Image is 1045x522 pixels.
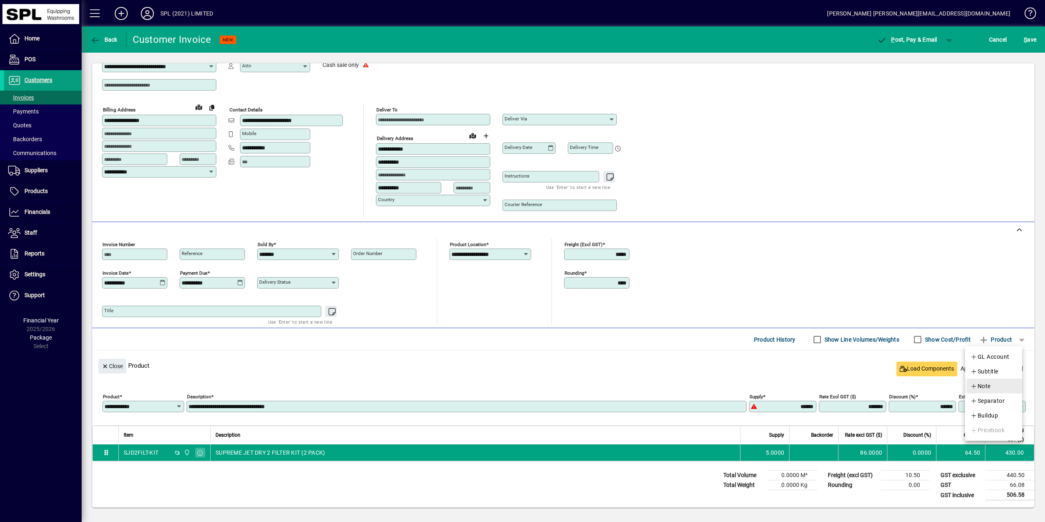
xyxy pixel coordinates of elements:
[965,379,1022,393] button: Note
[965,349,1022,364] button: GL Account
[970,367,998,376] span: Subtitle
[965,364,1022,379] button: Subtitle
[970,396,1005,406] span: Separator
[970,352,1009,362] span: GL Account
[970,425,1005,435] span: Pricebook
[965,408,1022,423] button: Buildup
[965,423,1022,438] button: Pricebook
[970,411,998,420] span: Buildup
[970,381,991,391] span: Note
[965,393,1022,408] button: Separator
